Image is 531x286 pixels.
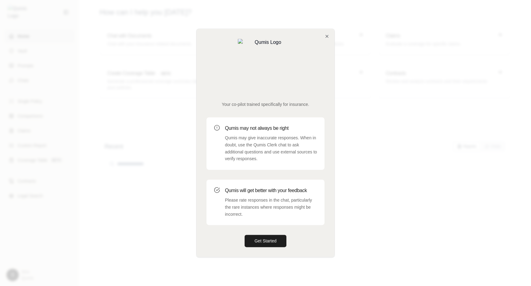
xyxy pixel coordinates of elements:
p: Your co-pilot trained specifically for insurance. [206,101,324,107]
p: Qumis may give inaccurate responses. When in doubt, use the Qumis Clerk chat to ask additional qu... [225,134,317,162]
p: Please rate responses in the chat, particularly the rare instances where responses might be incor... [225,197,317,218]
img: Qumis Logo [238,39,293,94]
h3: Qumis may not always be right [225,125,317,132]
h3: Qumis will get better with your feedback [225,187,317,194]
button: Get Started [245,235,286,247]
